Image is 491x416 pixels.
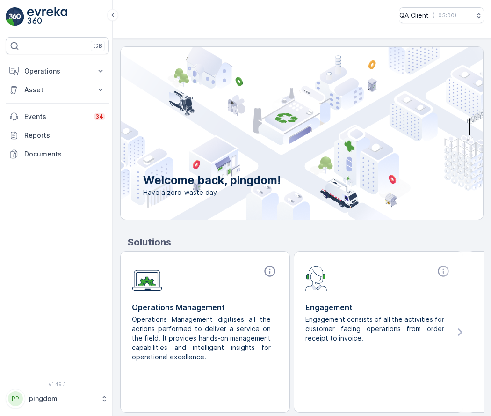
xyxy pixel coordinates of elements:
a: Documents [6,145,109,163]
a: Reports [6,126,109,145]
p: Engagement consists of all the activities for customer facing operations from order receipt to in... [305,315,444,343]
p: ⌘B [93,42,102,50]
button: Asset [6,81,109,99]
p: Documents [24,149,105,159]
p: Reports [24,131,105,140]
a: Events34 [6,107,109,126]
img: logo_light-DOdMpM7g.png [27,7,67,26]
p: Operations Management [132,302,278,313]
div: PP [8,391,23,406]
p: Events [24,112,88,121]
p: Welcome back, pingdom! [143,173,281,188]
p: QA Client [399,11,429,20]
p: ( +03:00 ) [433,12,456,19]
p: Solutions [128,235,484,249]
img: logo [6,7,24,26]
p: Operations Management digitises all the actions performed to deliver a service on the field. It p... [132,315,271,362]
span: v 1.49.3 [6,381,109,387]
img: module-icon [305,265,327,291]
button: QA Client(+03:00) [399,7,484,23]
span: Have a zero-waste day [143,188,281,197]
p: pingdom [29,394,96,403]
button: PPpingdom [6,389,109,409]
img: module-icon [132,265,162,291]
p: Asset [24,85,90,95]
p: 34 [95,113,103,120]
p: Operations [24,67,90,76]
button: Operations [6,62,109,81]
img: city illustration [79,47,483,220]
p: Engagement [305,302,452,313]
